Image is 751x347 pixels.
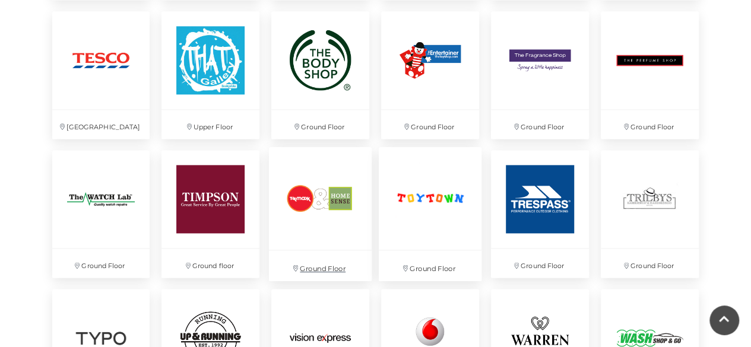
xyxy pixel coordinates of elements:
p: [GEOGRAPHIC_DATA] [52,110,150,139]
p: Ground Floor [269,250,372,281]
a: Ground Floor [265,5,375,145]
a: [GEOGRAPHIC_DATA] [46,5,156,145]
p: Ground floor [161,249,259,278]
p: Ground Floor [381,110,479,139]
img: The Watch Lab at Festival Place, Basingstoke. [52,150,150,248]
p: Ground Floor [52,249,150,278]
a: Ground Floor [263,141,378,287]
p: Ground Floor [271,110,369,139]
a: Ground Floor [485,5,595,145]
a: Ground Floor [485,144,595,284]
p: Upper Floor [161,110,259,139]
a: Ground Floor [595,5,705,145]
p: Ground Floor [379,250,481,281]
p: Ground Floor [491,249,589,278]
a: That Gallery at Festival Place Upper Floor [156,5,265,145]
img: That Gallery at Festival Place [161,11,259,109]
p: Ground Floor [601,249,699,278]
a: Ground Floor [373,141,488,287]
a: Ground floor [156,144,265,284]
p: Ground Floor [601,110,699,139]
a: Ground Floor [375,5,485,145]
p: Ground Floor [491,110,589,139]
a: Ground Floor [595,144,705,284]
a: The Watch Lab at Festival Place, Basingstoke. Ground Floor [46,144,156,284]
